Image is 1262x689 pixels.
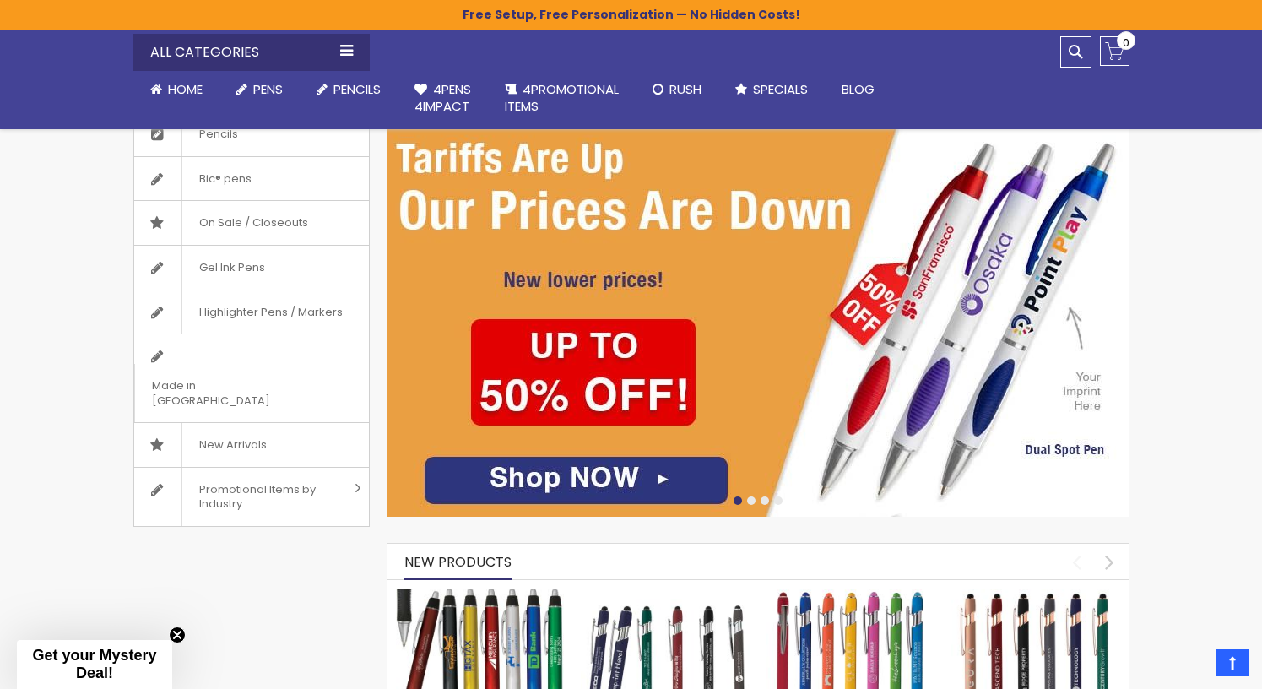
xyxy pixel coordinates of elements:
span: Pencils [181,112,255,156]
span: Home [168,80,203,98]
span: Specials [753,80,808,98]
a: The Barton Custom Pens Special Offer [396,588,565,602]
a: Made in [GEOGRAPHIC_DATA] [134,334,369,422]
a: Home [133,71,219,108]
div: All Categories [133,34,370,71]
a: 0 [1100,36,1129,66]
a: Blog [825,71,891,108]
span: Rush [669,80,701,98]
span: Promotional Items by Industry [181,468,349,526]
span: Pens [253,80,283,98]
span: Pencils [333,80,381,98]
a: On Sale / Closeouts [134,201,369,245]
a: Promotional Items by Industry [134,468,369,526]
span: Gel Ink Pens [181,246,282,290]
a: New Arrivals [134,423,369,467]
span: Get your Mystery Deal! [32,647,156,681]
a: Ellipse Softy Brights with Stylus Pen - Laser [766,588,935,602]
a: Rush [636,71,718,108]
a: Custom Soft Touch Metal Pen - Stylus Top [581,588,750,602]
a: Ellipse Softy Rose Gold Classic with Stylus Pen - Silver Laser [951,588,1120,602]
div: next [1095,547,1124,577]
span: 4Pens 4impact [414,80,471,115]
span: 4PROMOTIONAL ITEMS [505,80,619,115]
a: Highlighter Pens / Markers [134,290,369,334]
span: On Sale / Closeouts [181,201,325,245]
a: Pens [219,71,300,108]
a: Specials [718,71,825,108]
a: Gel Ink Pens [134,246,369,290]
span: New Arrivals [181,423,284,467]
button: Close teaser [169,627,186,643]
a: 4Pens4impact [398,71,488,126]
span: Highlighter Pens / Markers [181,290,360,334]
div: Get your Mystery Deal!Close teaser [17,640,172,689]
span: Blog [842,80,875,98]
a: 4PROMOTIONALITEMS [488,71,636,126]
a: Pencils [300,71,398,108]
span: 0 [1123,35,1129,51]
span: Made in [GEOGRAPHIC_DATA] [134,364,327,422]
img: /cheap-promotional-products.html [387,122,1129,517]
a: Bic® pens [134,157,369,201]
iframe: Google Customer Reviews [1123,643,1262,689]
a: Pencils [134,112,369,156]
div: prev [1062,547,1091,577]
span: Bic® pens [181,157,268,201]
span: New Products [404,552,512,572]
